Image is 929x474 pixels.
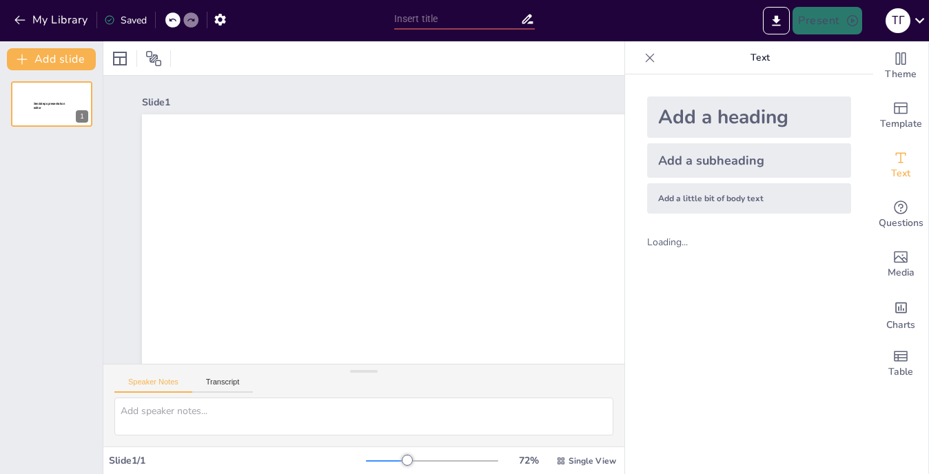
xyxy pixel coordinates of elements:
div: Add images, graphics, shapes or video [873,240,928,289]
span: Template [880,116,922,132]
div: Add a subheading [647,143,851,178]
div: Change the overall theme [873,41,928,91]
button: Speaker Notes [114,378,192,393]
div: 1 [11,81,92,127]
button: My Library [10,9,94,31]
span: Text [891,166,910,181]
div: Loading... [647,236,711,249]
span: Table [888,364,913,380]
div: Layout [109,48,131,70]
div: Т Г [886,8,910,33]
button: Т Г [886,7,910,34]
button: Present [793,7,861,34]
span: Questions [879,216,923,231]
span: Single View [569,455,616,466]
input: Insert title [394,9,521,29]
button: Transcript [192,378,254,393]
span: Charts [886,318,915,333]
div: Add a table [873,339,928,389]
span: Media [888,265,915,280]
p: Text [661,41,859,74]
div: Saved [104,14,147,27]
span: Sendsteps presentation editor [34,102,65,110]
span: Position [145,50,162,67]
div: Add a little bit of body text [647,183,851,214]
div: Slide 1 / 1 [109,454,366,467]
div: Add charts and graphs [873,289,928,339]
button: Export to PowerPoint [763,7,790,34]
div: Add a heading [647,96,851,138]
button: Add slide [7,48,96,70]
div: 72 % [512,454,545,467]
div: Add text boxes [873,141,928,190]
span: Sendsteps presentation editor [406,361,774,451]
div: 1 [76,110,88,123]
span: Theme [885,67,917,82]
div: Add ready made slides [873,91,928,141]
div: Get real-time input from your audience [873,190,928,240]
